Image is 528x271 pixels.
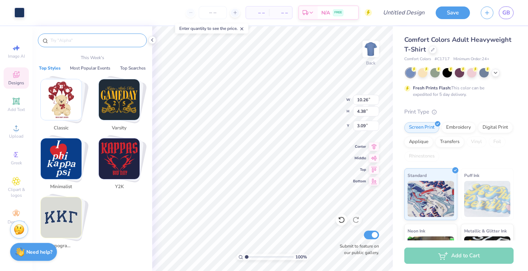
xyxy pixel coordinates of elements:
[107,125,131,132] span: Varsity
[364,42,378,56] img: Back
[9,133,23,139] span: Upload
[36,138,91,194] button: Stack Card Button Minimalist
[366,60,375,66] div: Back
[353,144,366,149] span: Center
[49,125,73,132] span: Classic
[175,23,248,34] div: Enter quantity to see the price.
[99,138,140,179] img: Y2K
[250,9,265,17] span: – –
[413,85,502,98] div: This color can be expedited for 5 day delivery.
[68,65,113,72] button: Most Popular Events
[353,179,366,184] span: Bottom
[404,108,514,116] div: Print Type
[49,243,73,250] span: Typography
[404,35,511,54] span: Comfort Colors Adult Heavyweight T-Shirt
[36,79,91,134] button: Stack Card Button Classic
[118,65,148,72] button: Top Searches
[8,80,24,86] span: Designs
[8,107,25,112] span: Add Text
[353,167,366,172] span: Top
[273,9,288,17] span: – –
[499,6,514,19] a: GB
[502,9,510,17] span: GB
[36,197,91,252] button: Stack Card Button Typography
[435,56,450,62] span: # C1717
[441,122,476,133] div: Embroidery
[81,54,104,61] p: This Week's
[8,219,25,225] span: Decorate
[321,9,330,17] span: N/A
[489,137,506,147] div: Foil
[404,151,439,162] div: Rhinestones
[435,137,464,147] div: Transfers
[464,181,511,217] img: Puff Ink
[464,172,479,179] span: Puff Ink
[41,197,82,238] img: Typography
[464,227,507,235] span: Metallic & Glitter Ink
[453,56,489,62] span: Minimum Order: 24 +
[404,56,431,62] span: Comfort Colors
[413,85,451,91] strong: Fresh Prints Flash:
[11,160,22,166] span: Greek
[49,183,73,191] span: Minimalist
[99,79,140,120] img: Varsity
[41,138,82,179] img: Minimalist
[107,183,131,191] span: Y2K
[408,172,427,179] span: Standard
[466,137,487,147] div: Vinyl
[199,6,227,19] input: – –
[404,122,439,133] div: Screen Print
[408,227,425,235] span: Neon Ink
[295,254,307,260] span: 100 %
[8,53,25,59] span: Image AI
[353,156,366,161] span: Middle
[377,5,430,20] input: Untitled Design
[478,122,513,133] div: Digital Print
[41,79,82,120] img: Classic
[94,79,149,134] button: Stack Card Button Varsity
[334,10,342,15] span: FREE
[408,181,454,217] img: Standard
[50,37,142,44] input: Try "Alpha"
[26,249,52,256] strong: Need help?
[94,138,149,194] button: Stack Card Button Y2K
[37,65,63,72] button: Top Styles
[404,137,433,147] div: Applique
[336,243,379,256] label: Submit to feature on our public gallery.
[436,6,470,19] button: Save
[4,187,29,198] span: Clipart & logos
